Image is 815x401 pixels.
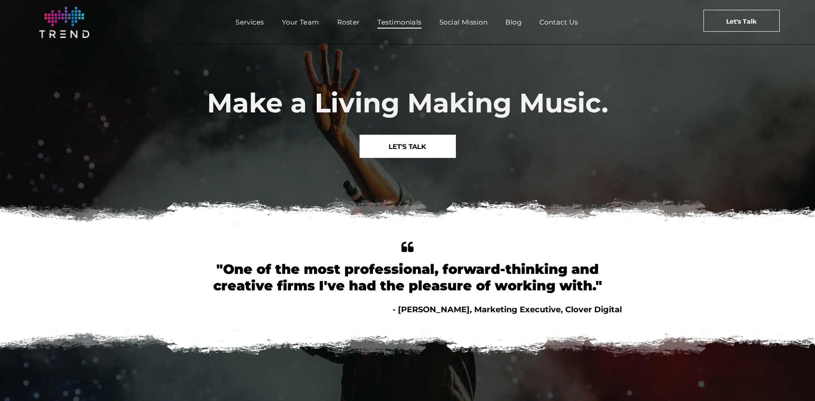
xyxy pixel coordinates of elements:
[703,10,780,32] a: Let's Talk
[207,87,608,119] span: Make a Living Making Music.
[496,16,530,29] a: Blog
[430,16,496,29] a: Social Mission
[368,16,430,29] a: Testimonials
[770,358,815,401] iframe: Chat Widget
[39,7,89,38] img: logo
[273,16,328,29] a: Your Team
[393,305,622,314] span: - [PERSON_NAME], Marketing Executive, Clover Digital
[530,16,587,29] a: Contact Us
[213,261,602,294] font: "One of the most professional, forward-thinking and creative firms I've had the pleasure of worki...
[360,135,456,158] a: LET'S TALK
[726,10,757,33] span: Let's Talk
[389,135,426,158] span: LET'S TALK
[377,16,421,29] span: Testimonials
[227,16,273,29] a: Services
[328,16,369,29] a: Roster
